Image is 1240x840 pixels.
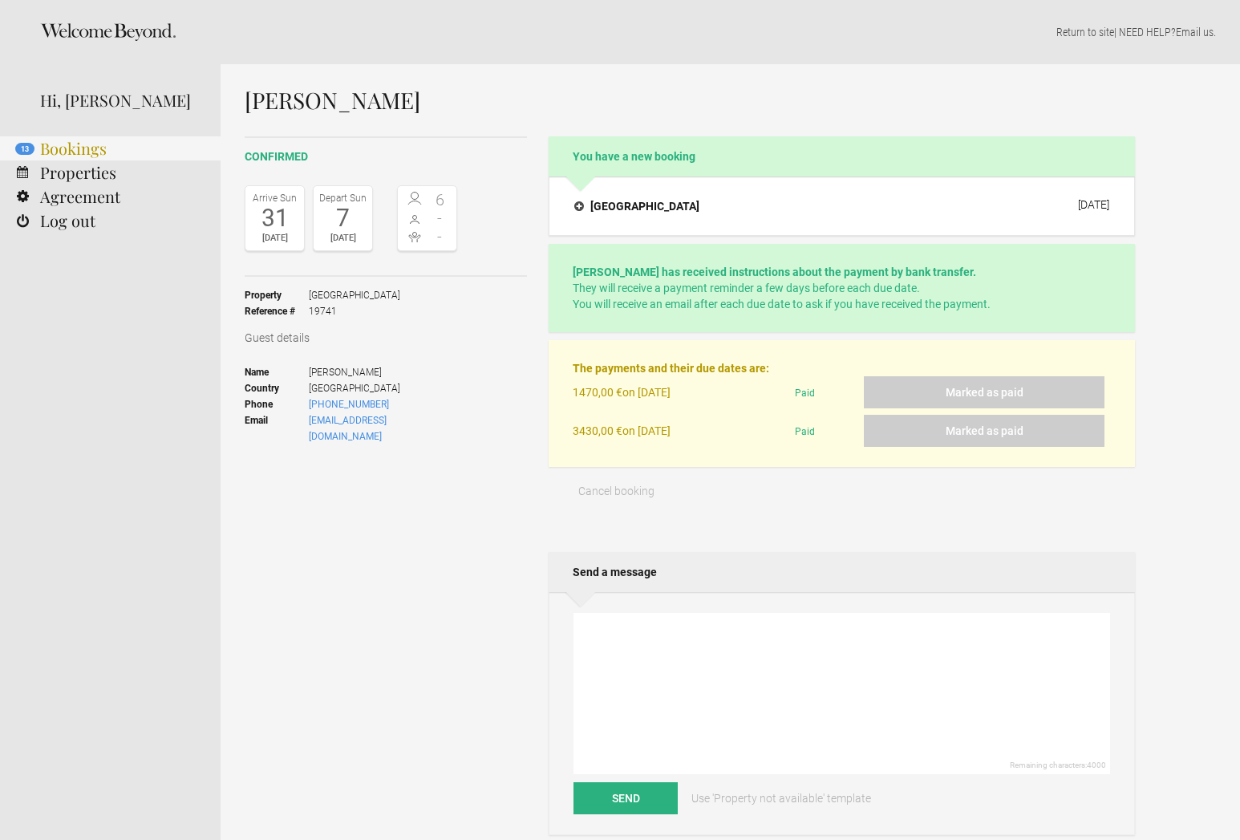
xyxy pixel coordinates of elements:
[549,552,1135,592] h2: Send a message
[245,330,527,346] h3: Guest details
[245,88,1135,112] h1: [PERSON_NAME]
[245,24,1216,40] p: | NEED HELP? .
[309,364,457,380] span: [PERSON_NAME]
[318,230,368,246] div: [DATE]
[245,412,309,444] strong: Email
[1056,26,1114,39] a: Return to site
[309,415,387,442] a: [EMAIL_ADDRESS][DOMAIN_NAME]
[864,376,1104,408] button: Marked as paid
[40,88,197,112] div: Hi, [PERSON_NAME]
[249,190,300,206] div: Arrive Sun
[245,380,309,396] strong: Country
[245,396,309,412] strong: Phone
[318,206,368,230] div: 7
[15,143,34,155] flynt-notification-badge: 13
[574,198,699,214] h4: [GEOGRAPHIC_DATA]
[245,364,309,380] strong: Name
[561,189,1122,223] button: [GEOGRAPHIC_DATA] [DATE]
[245,287,309,303] strong: Property
[578,485,654,497] span: Cancel booking
[573,266,976,278] strong: [PERSON_NAME] has received instructions about the payment by bank transfer.
[864,415,1104,447] button: Marked as paid
[428,210,453,226] span: -
[573,376,788,415] div: on [DATE]
[249,206,300,230] div: 31
[245,303,309,319] strong: Reference #
[680,782,882,814] a: Use 'Property not available' template
[573,362,769,375] strong: The payments and their due dates are:
[309,303,400,319] span: 19741
[549,136,1135,177] h2: You have a new booking
[309,399,389,410] a: [PHONE_NUMBER]
[573,386,622,399] flynt-currency: 1470,00 €
[249,230,300,246] div: [DATE]
[1078,198,1109,211] div: [DATE]
[309,380,457,396] span: [GEOGRAPHIC_DATA]
[245,148,527,165] h2: confirmed
[573,264,1111,312] p: They will receive a payment reminder a few days before each due date. You will receive an email a...
[309,287,400,303] span: [GEOGRAPHIC_DATA]
[788,376,865,415] div: Paid
[788,415,865,447] div: Paid
[573,415,788,447] div: on [DATE]
[1176,26,1214,39] a: Email us
[573,424,622,437] flynt-currency: 3430,00 €
[318,190,368,206] div: Depart Sun
[573,782,678,814] button: Send
[549,475,684,507] button: Cancel booking
[428,229,453,245] span: -
[428,192,453,208] span: 6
